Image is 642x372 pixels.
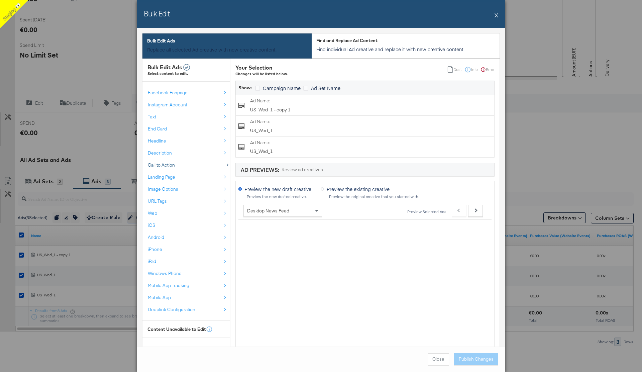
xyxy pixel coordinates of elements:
span: Web [148,210,157,216]
button: iOS [147,219,230,231]
span: Text [148,114,156,120]
span: Image Options [148,186,178,192]
p: Find individual Ad creative and replace it with new creative content. [316,46,495,53]
button: Headline [147,135,230,147]
div: Content Unavailable to Edit [147,326,206,333]
span: Landing Page [148,174,175,180]
span: Mobile App [148,294,171,301]
div: AD PREVIEWS: [241,166,279,174]
span: Close [432,356,444,362]
button: Next [468,205,483,217]
label: Ad Name : [250,139,270,146]
span: Campaign Name [263,85,301,91]
span: Preview the existing creative [327,186,390,192]
span: Android [148,234,164,241]
span: iPhone [148,246,162,253]
button: Deeplink Configuration [147,303,230,315]
div: Changes will be listed below. [235,72,288,77]
span: End Card [148,126,167,132]
div: Info [464,66,478,73]
button: Web [147,207,230,219]
div: US_Wed_1 [250,139,492,155]
div: Preview the new drafted creative. [246,194,321,199]
button: Mobile App [147,291,230,303]
span: Deeplink Configuration [148,306,195,313]
div: Error [480,66,495,73]
span: Windows Phone [148,270,182,277]
div: Show: [238,85,250,91]
div: Review ad creatives [282,167,323,173]
p: Replace all selected Ad creative with new creative content. [147,46,307,53]
button: X [495,8,498,22]
span: URL Tags [148,198,167,204]
span: Description [148,150,172,156]
h2: Bulk Edit [144,8,170,18]
span: iOS [148,222,155,228]
button: Mobile App Tracking [147,279,230,291]
span: Facebook Fanpage [148,90,188,96]
button: Landing Page [147,171,230,183]
div: Bulk Edit Ads [147,64,230,71]
button: Call to Action [147,159,230,171]
span: Ad Set Name [311,85,340,91]
span: Mobile App Tracking [148,282,189,289]
div: Draft [447,66,462,73]
label: Ad Name : [250,118,270,125]
span: Bulk Edit Ads [147,38,175,43]
button: Image Options [147,183,230,195]
button: URL Tags [147,195,230,207]
span: Instagram Account [148,102,187,108]
button: iPhone [147,243,230,255]
span: Call to Action [148,162,175,168]
span: Preview the new draft creative [244,186,311,192]
button: Facebook Fanpage [147,87,230,99]
button: Close [428,353,449,365]
button: Instagram Account [147,99,230,111]
span: Headline [148,138,166,144]
button: Text [147,111,230,123]
span: Find and Replace Ad Content [316,38,378,43]
div: Select content to edit. [147,71,230,77]
div: US_Wed_1 - copy 1 [250,98,492,113]
span: iPad [148,258,156,265]
button: Description [147,147,230,159]
span: Desktop News Feed [247,208,289,214]
button: Windows Phone [147,267,230,279]
button: iPad [147,255,230,267]
div: Preview Selected Ads [407,209,447,214]
label: Ad Name : [250,98,270,104]
button: Android [147,231,230,243]
div: Your Selection [235,64,288,72]
div: US_Wed_1 [250,118,492,133]
button: End Card [147,123,230,135]
div: Preview the original creative that you started with. [329,194,419,199]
